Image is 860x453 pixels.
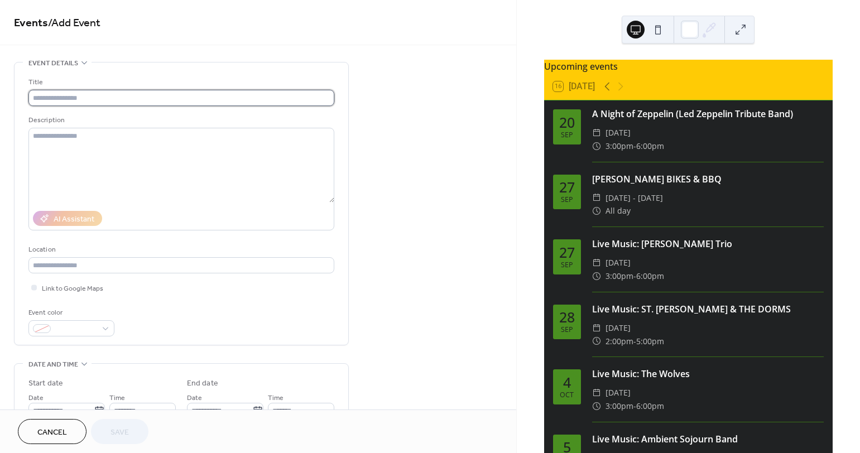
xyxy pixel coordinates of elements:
[592,126,601,139] div: ​
[606,269,633,283] span: 3:00pm
[606,386,631,399] span: [DATE]
[28,114,332,126] div: Description
[187,378,218,389] div: End date
[636,399,664,413] span: 6:00pm
[592,335,601,348] div: ​
[592,321,601,335] div: ​
[592,256,601,269] div: ​
[592,386,601,399] div: ​
[561,262,573,269] div: Sep
[592,302,824,316] div: Live Music: ST. [PERSON_NAME] & THE DORMS
[592,432,824,446] div: Live Music: Ambient Sojourn Band
[559,310,575,324] div: 28
[606,191,663,205] span: [DATE] - [DATE]
[592,139,601,153] div: ​
[592,237,824,250] div: Live Music: [PERSON_NAME] Trio
[636,335,664,348] span: 5:00pm
[14,12,48,34] a: Events
[633,269,636,283] span: -
[48,12,100,34] span: / Add Event
[28,307,112,319] div: Event color
[592,269,601,283] div: ​
[633,399,636,413] span: -
[563,375,571,389] div: 4
[37,427,67,438] span: Cancel
[109,392,125,404] span: Time
[606,256,631,269] span: [DATE]
[592,399,601,413] div: ​
[559,245,575,259] div: 27
[560,392,574,399] div: Oct
[42,283,103,295] span: Link to Google Maps
[606,321,631,335] span: [DATE]
[606,204,631,218] span: All day
[606,335,633,348] span: 2:00pm
[28,378,63,389] div: Start date
[592,172,824,186] div: [PERSON_NAME] BIKES & BBQ
[559,115,575,129] div: 20
[28,244,332,256] div: Location
[28,392,44,404] span: Date
[636,269,664,283] span: 6:00pm
[606,399,633,413] span: 3:00pm
[633,335,636,348] span: -
[268,392,284,404] span: Time
[187,392,202,404] span: Date
[592,191,601,205] div: ​
[559,180,575,194] div: 27
[18,419,87,444] button: Cancel
[28,359,78,370] span: Date and time
[592,367,824,380] div: Live Music: The Wolves
[636,139,664,153] span: 6:00pm
[606,139,633,153] span: 3:00pm
[561,196,573,204] div: Sep
[592,204,601,218] div: ​
[28,76,332,88] div: Title
[544,60,833,73] div: Upcoming events
[561,132,573,139] div: Sep
[592,107,824,121] div: A Night of Zeppelin (Led Zeppelin Tribute Band)
[606,126,631,139] span: [DATE]
[28,57,78,69] span: Event details
[633,139,636,153] span: -
[561,326,573,334] div: Sep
